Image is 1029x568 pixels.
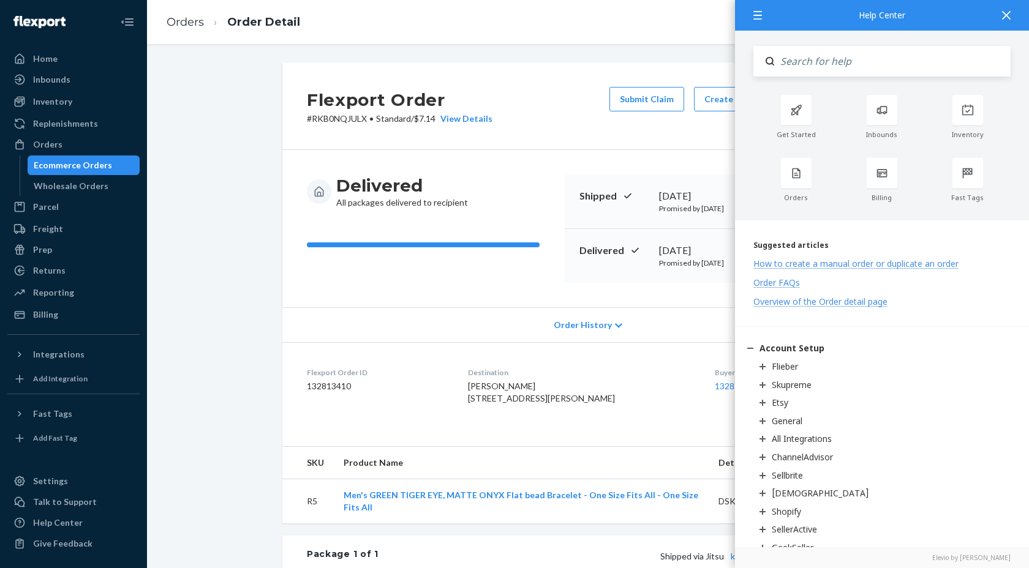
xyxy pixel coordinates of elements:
[925,193,1011,202] div: Fast Tags
[7,492,140,512] a: Talk to Support
[659,189,775,203] div: [DATE]
[376,113,411,124] span: Standard
[772,433,832,444] div: All Integrations
[839,193,925,202] div: Billing
[772,397,788,408] div: Etsy
[307,548,379,564] div: Package 1 of 1
[307,113,492,125] p: # RKB0NQJULX / $7.14
[715,367,869,378] dt: Buyer Order Tracking
[753,240,829,250] span: Suggested articles
[7,404,140,424] button: Fast Tags
[753,130,839,139] div: Get Started
[7,305,140,324] a: Billing
[336,174,468,196] h3: Delivered
[609,87,684,111] button: Submit Claim
[554,319,612,331] span: Order History
[33,95,72,108] div: Inventory
[839,130,925,139] div: Inbounds
[33,118,98,130] div: Replenishments
[772,487,869,499] div: [DEMOGRAPHIC_DATA]
[227,15,300,29] a: Order Detail
[33,308,58,321] div: Billing
[7,428,140,448] a: Add Fast Tag
[579,189,649,203] p: Shipped
[7,240,140,260] a: Prep
[579,244,649,258] p: Delivered
[759,342,824,354] div: Account Setup
[282,479,334,524] td: R5
[369,113,374,124] span: •
[731,551,782,561] a: kvynlzge66tb
[772,415,802,427] div: General
[772,523,817,535] div: SellerActive
[718,495,834,507] div: DSKU: D9KSQMKYA33
[7,49,140,69] a: Home
[7,219,140,239] a: Freight
[33,264,66,277] div: Returns
[772,451,833,463] div: ChannelAdvisor
[468,367,696,378] dt: Destination
[772,506,801,517] div: Shopify
[379,548,869,564] div: 1 SKU 1 Unit
[167,15,204,29] a: Orders
[13,16,66,28] img: Flexport logo
[344,490,698,512] a: Men's GREEN TIGER EYE, MATTE ONYX Flat bead Bracelet - One Size Fits All - One Size Fits All
[7,261,140,280] a: Returns
[33,373,88,384] div: Add Integration
[468,381,615,403] span: [PERSON_NAME] [STREET_ADDRESS][PERSON_NAME]
[307,380,448,392] dd: 132813410
[753,296,888,307] div: Overview of the Order detail page
[33,537,92,550] div: Give Feedback
[33,286,74,299] div: Reporting
[28,155,140,175] a: Ecommerce Orders
[753,277,800,288] div: Order FAQs
[659,244,775,258] div: [DATE]
[7,197,140,217] a: Parcel
[772,469,803,481] div: Sellbrite
[694,87,774,111] button: Create Return
[33,433,77,443] div: Add Fast Tag
[33,53,58,65] div: Home
[334,447,709,479] th: Product Name
[435,113,492,125] button: View Details
[753,193,839,202] div: Orders
[28,176,140,196] a: Wholesale Orders
[33,408,72,420] div: Fast Tags
[33,73,70,86] div: Inbounds
[7,283,140,302] a: Reporting
[715,381,759,391] a: 132813410
[753,553,1011,562] a: Elevio by [PERSON_NAME]
[307,87,492,113] h2: Flexport Order
[7,369,140,389] a: Add Integration
[282,447,334,479] th: SKU
[33,517,83,529] div: Help Center
[659,203,775,214] p: Promised by [DATE]
[7,345,140,364] button: Integrations
[7,70,140,89] a: Inbounds
[7,135,140,154] a: Orders
[7,92,140,111] a: Inventory
[33,201,59,213] div: Parcel
[7,513,140,532] a: Help Center
[157,4,310,40] ol: breadcrumbs
[336,174,468,209] div: All packages delivered to recipient
[753,11,1011,20] div: Help Center
[659,258,775,268] p: Promised by [DATE]
[33,475,68,487] div: Settings
[925,130,1011,139] div: Inventory
[33,496,97,508] div: Talk to Support
[709,447,843,479] th: Details
[7,114,140,133] a: Replenishments
[774,46,1011,77] input: Search
[34,159,112,171] div: Ecommerce Orders
[33,244,52,256] div: Prep
[7,534,140,553] button: Give Feedback
[33,138,62,151] div: Orders
[772,361,798,372] div: Flieber
[772,379,812,390] div: Skupreme
[34,180,108,192] div: Wholesale Orders
[33,223,63,235] div: Freight
[660,551,803,561] span: Shipped via Jitsu
[307,367,448,378] dt: Flexport Order ID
